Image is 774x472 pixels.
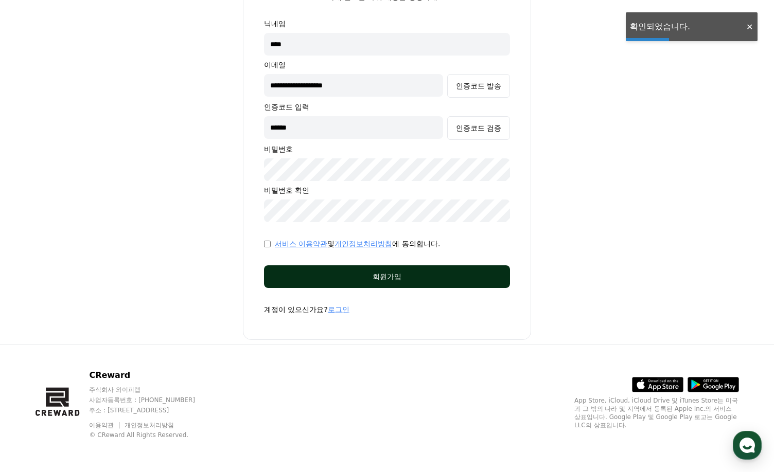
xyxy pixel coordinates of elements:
a: 대화 [68,326,133,352]
p: © CReward All Rights Reserved. [89,431,215,439]
p: 주소 : [STREET_ADDRESS] [89,406,215,414]
p: 주식회사 와이피랩 [89,386,215,394]
p: App Store, iCloud, iCloud Drive 및 iTunes Store는 미국과 그 밖의 나라 및 지역에서 등록된 Apple Inc.의 서비스 상표입니다. Goo... [574,396,739,429]
p: 계정이 있으신가요? [264,304,510,315]
button: 인증코드 검증 [447,116,510,140]
a: 개인정보처리방침 [335,240,392,248]
p: 및 에 동의합니다. [275,239,440,249]
a: 서비스 이용약관 [275,240,327,248]
a: 홈 [3,326,68,352]
div: 인증코드 발송 [456,81,501,91]
p: 비밀번호 확인 [264,185,510,195]
div: 회원가입 [285,271,489,282]
a: 로그인 [328,305,349,314]
p: 비밀번호 [264,144,510,154]
button: 회원가입 [264,265,510,288]
p: CReward [89,369,215,382]
p: 사업자등록번호 : [PHONE_NUMBER] [89,396,215,404]
a: 이용약관 [89,422,121,429]
a: 개인정보처리방침 [125,422,174,429]
span: 대화 [94,342,107,350]
span: 설정 [159,341,171,350]
a: 설정 [133,326,198,352]
button: 인증코드 발송 [447,74,510,98]
p: 인증코드 입력 [264,102,510,112]
p: 닉네임 [264,19,510,29]
p: 이메일 [264,60,510,70]
span: 홈 [32,341,39,350]
div: 인증코드 검증 [456,123,501,133]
